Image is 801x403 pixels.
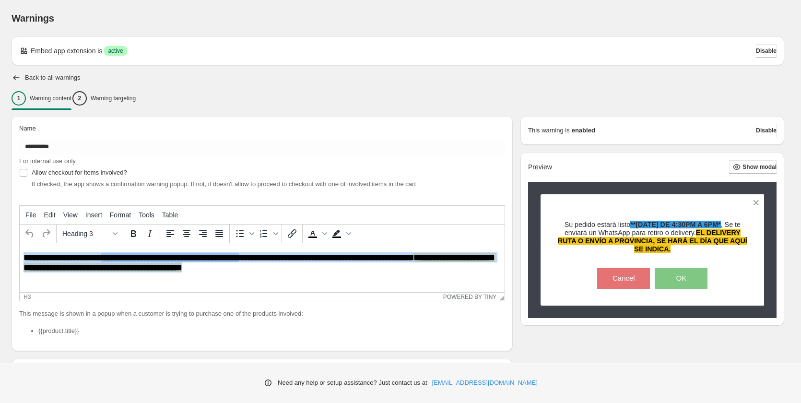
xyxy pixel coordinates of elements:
[557,221,748,254] h3: Su pedido estará listo , Se te enviará un WhatsApp para retiro o delivery.
[528,163,552,171] h2: Preview
[178,225,195,242] button: Align center
[432,378,538,388] a: [EMAIL_ADDRESS][DOMAIN_NAME]
[256,225,280,242] div: Numbered list
[38,225,54,242] button: Redo
[108,47,123,55] span: active
[59,225,121,242] button: Formats
[19,309,505,319] p: This message is shown in a popup when a customer is trying to purchase one of the products involved:
[211,225,227,242] button: Justify
[62,230,109,237] span: Heading 3
[72,91,87,106] div: 2
[528,126,570,135] p: This warning is
[162,225,178,242] button: Align left
[195,225,211,242] button: Align right
[19,157,77,165] span: For internal use only.
[305,225,329,242] div: Text color
[85,211,102,219] span: Insert
[125,225,141,242] button: Bold
[630,221,721,228] span: **[DATE] DE 4:30PM A 6PM*
[32,169,127,176] span: Allow checkout for items involved?
[12,13,54,24] span: Warnings
[91,95,136,102] p: Warning targeting
[443,294,497,300] a: Powered by Tiny
[12,88,71,108] button: 1Warning content
[558,229,747,253] span: EL DELIVERY RUTA O ENVÍO A PROVINCIA, SE HARÁ EL DÍA QUE AQUÍ SE INDICA.
[655,268,707,289] button: OK
[496,293,505,301] div: Resize
[729,160,777,174] button: Show modal
[20,243,505,292] iframe: Rich Text Area
[162,211,178,219] span: Table
[284,225,300,242] button: Insert/edit link
[597,268,650,289] button: Cancel
[32,180,416,188] span: If checked, the app shows a confirmation warning popup. If not, it doesn't allow to proceed to ch...
[232,225,256,242] div: Bullet list
[756,124,777,137] button: Disable
[31,46,102,56] p: Embed app extension is
[63,211,78,219] span: View
[22,225,38,242] button: Undo
[756,127,777,134] span: Disable
[12,91,26,106] div: 1
[756,47,777,55] span: Disable
[38,326,505,336] li: {{product.title}}
[30,95,71,102] p: Warning content
[141,225,158,242] button: Italic
[19,125,36,132] span: Name
[329,225,353,242] div: Background color
[139,211,154,219] span: Tools
[25,74,81,82] h2: Back to all warnings
[44,211,56,219] span: Edit
[72,88,136,108] button: 2Warning targeting
[756,44,777,58] button: Disable
[572,126,595,135] strong: enabled
[742,163,777,171] span: Show modal
[24,294,31,300] div: h3
[110,211,131,219] span: Format
[25,211,36,219] span: File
